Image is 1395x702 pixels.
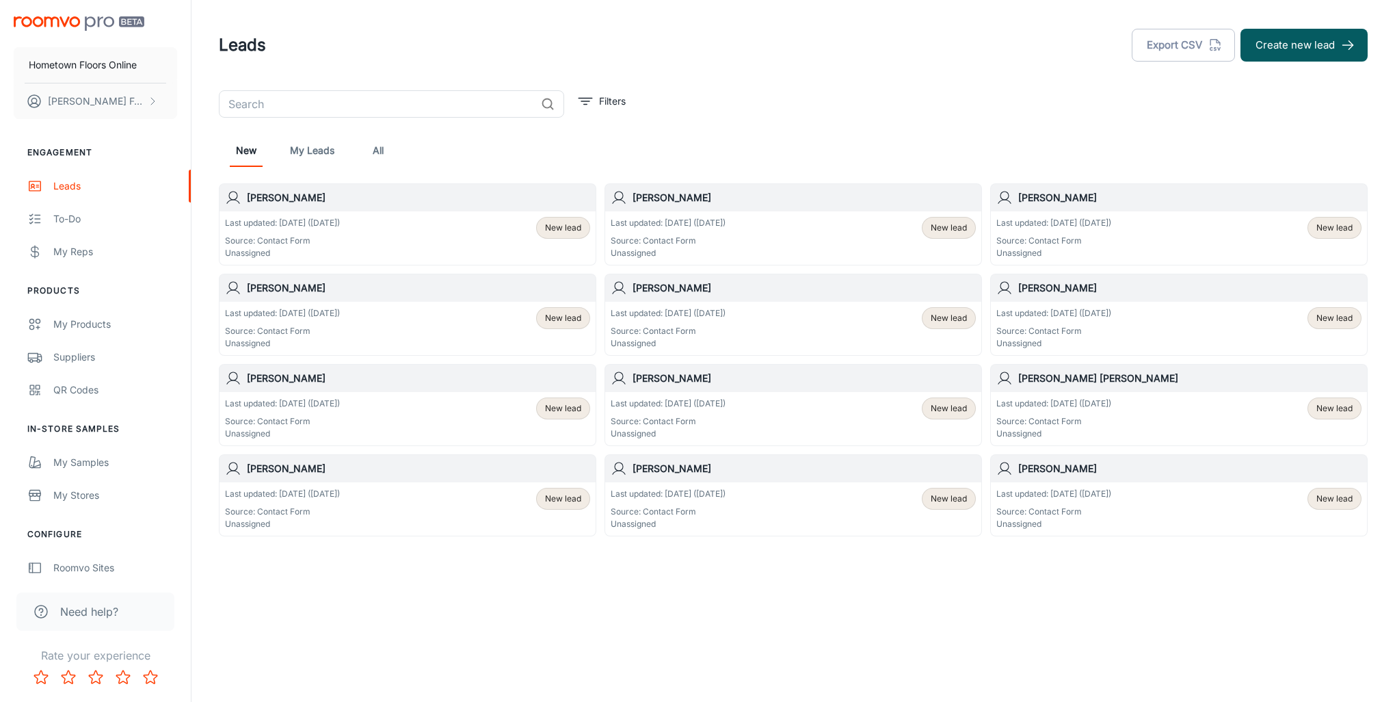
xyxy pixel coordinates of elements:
p: Unassigned [611,518,726,530]
p: Hometown Floors Online [29,57,137,73]
div: My Reps [53,244,177,259]
span: New lead [545,312,581,324]
div: Suppliers [53,350,177,365]
span: New lead [1316,493,1353,505]
a: [PERSON_NAME]Last updated: [DATE] ([DATE])Source: Contact FormUnassignedNew lead [604,364,982,446]
span: Need help? [60,603,118,620]
a: [PERSON_NAME]Last updated: [DATE] ([DATE])Source: Contact FormUnassignedNew lead [990,183,1368,265]
p: Source: Contact Form [996,506,1111,518]
button: filter [575,90,629,112]
h6: [PERSON_NAME] [1018,190,1361,205]
p: Last updated: [DATE] ([DATE]) [611,488,726,500]
p: Source: Contact Form [225,235,340,247]
p: Unassigned [996,337,1111,350]
input: Search [219,90,535,118]
p: Source: Contact Form [996,415,1111,428]
p: Unassigned [611,337,726,350]
span: New lead [931,493,967,505]
span: New lead [1316,402,1353,415]
p: Last updated: [DATE] ([DATE]) [996,398,1111,410]
h6: [PERSON_NAME] [633,281,976,296]
p: Unassigned [225,428,340,440]
a: New [230,134,263,167]
p: Source: Contact Form [996,235,1111,247]
span: New lead [931,222,967,234]
p: Filters [599,94,626,109]
a: [PERSON_NAME]Last updated: [DATE] ([DATE])Source: Contact FormUnassignedNew lead [990,274,1368,356]
h6: [PERSON_NAME] [633,190,976,205]
div: My Products [53,317,177,332]
p: Source: Contact Form [225,325,340,337]
button: Export CSV [1132,29,1235,62]
div: To-do [53,211,177,226]
h6: [PERSON_NAME] [1018,461,1361,476]
button: Hometown Floors Online [14,47,177,83]
p: Source: Contact Form [611,325,726,337]
h1: Leads [219,33,266,57]
p: Last updated: [DATE] ([DATE]) [225,398,340,410]
h6: [PERSON_NAME] [247,281,590,296]
div: QR Codes [53,382,177,398]
div: My Stores [53,488,177,503]
div: Leads [53,179,177,194]
h6: [PERSON_NAME] [PERSON_NAME] [1018,371,1361,386]
span: New lead [931,312,967,324]
p: Last updated: [DATE] ([DATE]) [611,217,726,229]
p: [PERSON_NAME] Foulon [48,94,144,109]
a: [PERSON_NAME]Last updated: [DATE] ([DATE])Source: Contact FormUnassignedNew lead [604,183,982,265]
p: Unassigned [996,247,1111,259]
h6: [PERSON_NAME] [633,461,976,476]
p: Unassigned [611,428,726,440]
p: Unassigned [996,428,1111,440]
span: New lead [545,493,581,505]
p: Last updated: [DATE] ([DATE]) [225,217,340,229]
a: My Leads [290,134,334,167]
p: Source: Contact Form [611,506,726,518]
img: Roomvo PRO Beta [14,16,144,31]
a: [PERSON_NAME]Last updated: [DATE] ([DATE])Source: Contact FormUnassignedNew lead [990,454,1368,536]
h6: [PERSON_NAME] [247,461,590,476]
p: Source: Contact Form [611,235,726,247]
a: [PERSON_NAME] [PERSON_NAME]Last updated: [DATE] ([DATE])Source: Contact FormUnassignedNew lead [990,364,1368,446]
button: Create new lead [1240,29,1368,62]
p: Last updated: [DATE] ([DATE]) [225,307,340,320]
p: Source: Contact Form [225,415,340,428]
a: [PERSON_NAME]Last updated: [DATE] ([DATE])Source: Contact FormUnassignedNew lead [219,454,596,536]
p: Last updated: [DATE] ([DATE]) [225,488,340,500]
p: Last updated: [DATE] ([DATE]) [611,398,726,410]
p: Last updated: [DATE] ([DATE]) [996,488,1111,500]
p: Unassigned [225,247,340,259]
p: Last updated: [DATE] ([DATE]) [996,217,1111,229]
p: Last updated: [DATE] ([DATE]) [996,307,1111,320]
p: Last updated: [DATE] ([DATE]) [611,307,726,320]
p: Unassigned [225,518,340,530]
p: Source: Contact Form [611,415,726,428]
span: New lead [545,402,581,415]
p: Unassigned [996,518,1111,530]
span: New lead [545,222,581,234]
a: [PERSON_NAME]Last updated: [DATE] ([DATE])Source: Contact FormUnassignedNew lead [219,364,596,446]
span: New lead [931,402,967,415]
h6: [PERSON_NAME] [247,371,590,386]
a: [PERSON_NAME]Last updated: [DATE] ([DATE])Source: Contact FormUnassignedNew lead [604,274,982,356]
h6: [PERSON_NAME] [1018,281,1361,296]
div: My Samples [53,455,177,470]
a: [PERSON_NAME]Last updated: [DATE] ([DATE])Source: Contact FormUnassignedNew lead [219,274,596,356]
p: Source: Contact Form [996,325,1111,337]
h6: [PERSON_NAME] [633,371,976,386]
span: New lead [1316,222,1353,234]
a: [PERSON_NAME]Last updated: [DATE] ([DATE])Source: Contact FormUnassignedNew lead [219,183,596,265]
p: Unassigned [225,337,340,350]
button: [PERSON_NAME] Foulon [14,83,177,119]
div: Roomvo Sites [53,560,177,575]
a: All [362,134,395,167]
h6: [PERSON_NAME] [247,190,590,205]
p: Source: Contact Form [225,506,340,518]
p: Unassigned [611,247,726,259]
span: New lead [1316,312,1353,324]
a: [PERSON_NAME]Last updated: [DATE] ([DATE])Source: Contact FormUnassignedNew lead [604,454,982,536]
